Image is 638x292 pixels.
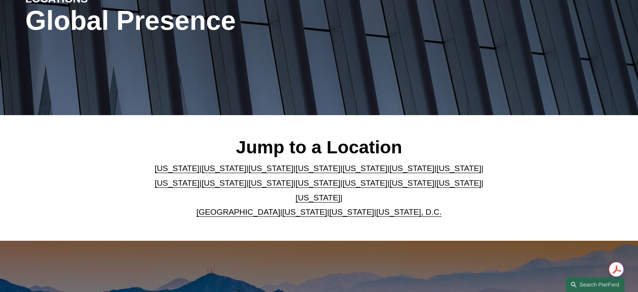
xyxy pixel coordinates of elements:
a: [US_STATE] [282,208,327,216]
a: [US_STATE] [436,164,481,173]
p: | | | | | | | | | | | | | | | | | | [148,161,490,219]
a: [GEOGRAPHIC_DATA] [196,208,280,216]
a: [US_STATE] [155,164,200,173]
h2: Jump to a Location [148,136,490,158]
a: Search this site [566,277,625,292]
a: [US_STATE] [202,179,247,187]
h1: Global Presence [26,5,417,36]
a: [US_STATE] [329,208,374,216]
a: [US_STATE] [202,164,247,173]
a: [US_STATE] [155,179,200,187]
a: [US_STATE] [389,179,434,187]
a: [US_STATE] [296,164,341,173]
a: [US_STATE] [342,179,387,187]
a: [US_STATE] [389,164,434,173]
a: [US_STATE] [249,164,294,173]
a: [US_STATE], D.C. [376,208,442,216]
a: [US_STATE] [296,193,341,202]
a: [US_STATE] [296,179,341,187]
a: [US_STATE] [342,164,387,173]
a: [US_STATE] [249,179,294,187]
a: [US_STATE] [436,179,481,187]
